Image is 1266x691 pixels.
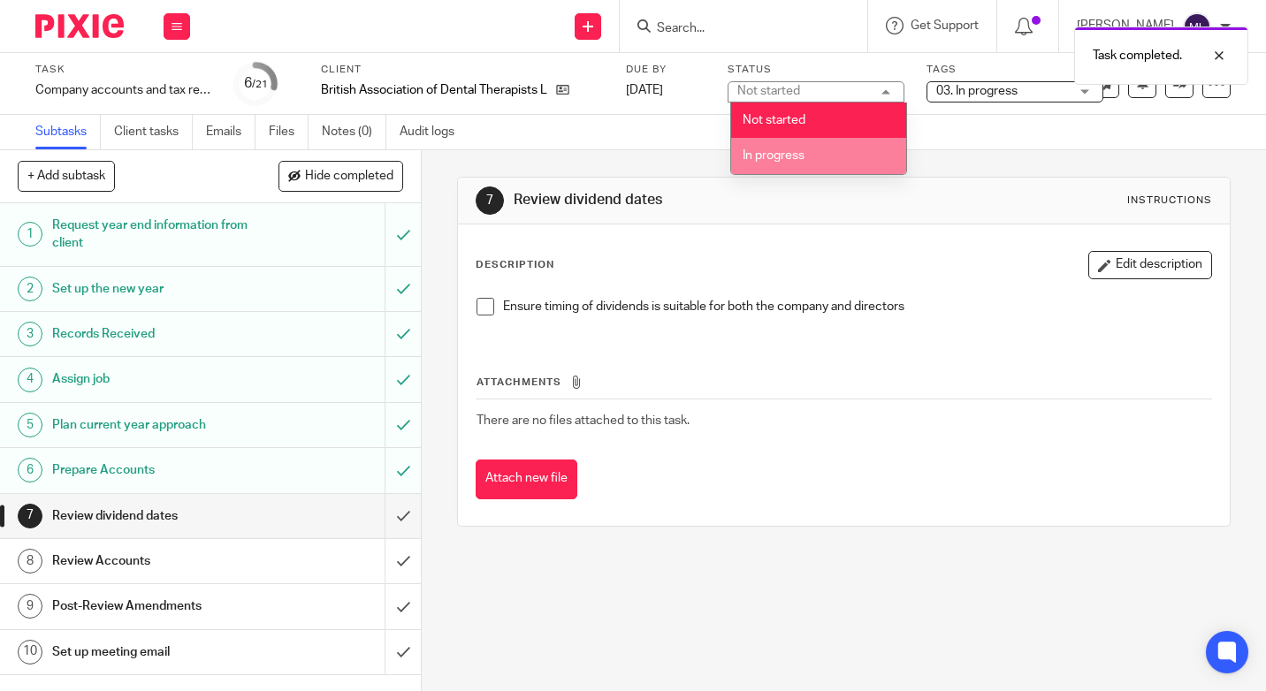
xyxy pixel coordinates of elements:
h1: Plan current year approach [52,412,263,438]
h1: Set up the new year [52,276,263,302]
h1: Records Received [52,321,263,347]
span: 03. In progress [936,85,1018,97]
button: Hide completed [278,161,403,191]
span: Hide completed [305,170,393,184]
div: 6 [244,73,268,94]
div: 9 [18,594,42,619]
div: Instructions [1127,194,1212,208]
span: There are no files attached to this task. [477,414,690,427]
h1: Set up meeting email [52,639,263,665]
label: Client [321,63,604,77]
label: Task [35,63,212,77]
a: Subtasks [35,115,101,149]
div: 8 [18,549,42,573]
span: In progress [743,149,805,162]
button: Edit description [1088,251,1212,279]
h1: Review dividend dates [52,503,263,529]
div: 6 [18,458,42,482]
h1: Review Accounts [52,548,263,574]
span: Not started [743,114,805,126]
div: 10 [18,640,42,664]
a: Audit logs [400,115,468,149]
h1: Assign job [52,366,263,392]
a: Files [269,115,309,149]
span: [DATE] [626,84,663,96]
h1: Prepare Accounts [52,457,263,483]
small: /21 [252,80,268,89]
div: 3 [18,322,42,346]
button: + Add subtask [18,161,115,191]
div: Company accounts and tax return [35,81,212,99]
p: Description [476,258,554,272]
h1: Post-Review Amendments [52,593,263,619]
img: Pixie [35,14,124,38]
div: 5 [18,413,42,437]
p: British Association of Dental Therapists Limited [321,81,547,99]
a: Client tasks [114,115,193,149]
div: 4 [18,368,42,392]
div: 7 [476,186,504,215]
img: svg%3E [1183,12,1211,41]
h1: Review dividend dates [514,191,882,209]
a: Emails [206,115,255,149]
button: Attach new file [476,459,577,499]
h1: Request year end information from client [52,212,263,257]
span: Attachments [477,377,561,387]
div: 7 [18,504,42,528]
p: Ensure timing of dividends is suitable for both the company and directors [503,298,1211,315]
label: Due by [626,63,705,77]
p: Task completed. [1093,47,1182,65]
a: Notes (0) [322,115,386,149]
div: 1 [18,222,42,247]
div: Not started [737,85,800,97]
div: 2 [18,277,42,301]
